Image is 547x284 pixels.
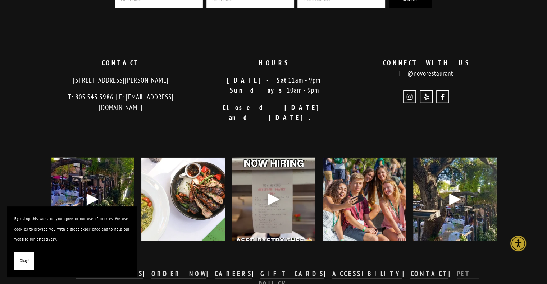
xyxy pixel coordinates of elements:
[51,92,191,112] p: T: 805.543.3986 | E: [EMAIL_ADDRESS][DOMAIN_NAME]
[151,269,207,278] strong: ORDER NOW
[206,269,215,278] strong: |
[410,269,448,279] a: CONTACT
[51,75,191,85] p: [STREET_ADDRESS][PERSON_NAME]
[223,103,332,122] strong: Closed [DATE] and [DATE].
[436,90,449,103] a: Novo Restaurant and Lounge
[84,191,101,208] div: Play
[230,86,287,94] strong: Sundays
[14,252,34,270] button: Okay!
[14,214,129,245] p: By using this website, you agree to our use of cookies. We use cookies to provide you with a grea...
[260,269,324,279] a: GIFT CARDS
[332,269,402,279] a: ACCESSIBILITY
[383,59,478,78] strong: CONNECT WITH US |
[324,269,332,278] strong: |
[7,206,137,277] section: Cookie banner
[131,158,235,241] img: The countdown to holiday parties has begun! 🎉 Whether you&rsquo;re planning something cozy at Nov...
[332,269,402,278] strong: ACCESSIBILITY
[265,191,282,208] div: Play
[510,236,526,251] div: Accessibility Menu
[356,58,497,78] p: @novorestaurant
[227,76,288,84] strong: [DATE]-Sat
[259,59,289,67] strong: HOURS
[252,269,260,278] strong: |
[260,269,324,278] strong: GIFT CARDS
[215,269,252,279] a: CAREERS
[102,59,140,67] strong: CONTACT
[143,269,151,278] strong: |
[402,269,410,278] strong: |
[446,191,464,208] div: Play
[151,269,207,279] a: ORDER NOW
[203,75,344,96] p: 11am - 9pm | 10am - 9pm
[323,158,406,241] img: Welcome back, Mustangs! 🐎 WOW Week is here and we&rsquo;re excited to kick off the school year wi...
[403,90,416,103] a: Instagram
[215,269,252,278] strong: CAREERS
[420,90,433,103] a: Yelp
[410,269,448,278] strong: CONTACT
[448,269,457,278] strong: |
[20,256,29,266] span: Okay!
